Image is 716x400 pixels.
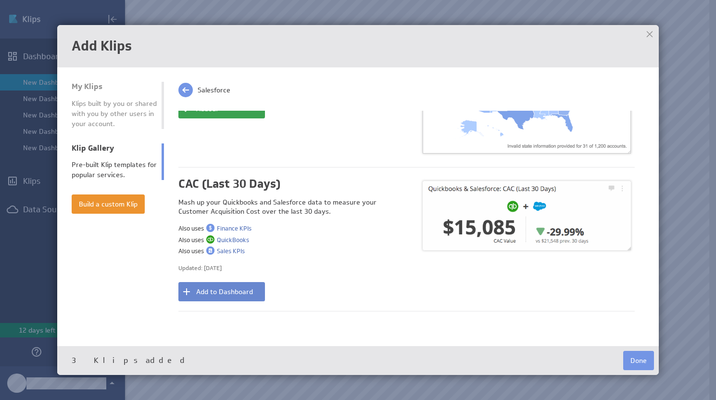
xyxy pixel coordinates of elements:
[217,224,251,232] span: Finance KPIs
[178,198,407,217] div: Mash up your Quickbooks and Salesforce data to measure your Customer Acquisition Cost over the la...
[198,86,230,94] span: Salesforce
[206,224,214,232] img: image286808521443149053.png
[206,246,214,255] img: image1810292984256751319.png
[178,263,407,273] div: Updated: [DATE]
[72,39,644,53] h1: Add Klips
[72,194,145,214] button: Build a custom Klip
[72,82,157,91] div: My Klips
[423,181,631,251] img: image389289906066033644.png
[178,224,407,233] li: Also uses
[217,236,249,244] span: QuickBooks
[178,177,407,191] h1: CAC (Last 30 Days)
[72,143,157,153] div: Klip Gallery
[72,356,188,365] span: 3 Klips added
[178,282,265,301] button: Add to Dashboard
[623,351,654,370] button: Done
[178,321,407,335] h1: CAC (Last 30 Days)
[178,235,407,245] li: Also uses
[206,235,214,244] img: image5502353411254158712.png
[72,99,157,129] div: Klips built by you or shared with you by other users in your account.
[72,160,157,180] div: Pre-built Klip templates for popular services.
[178,246,407,256] li: Also uses
[217,247,245,255] span: Sales KPIs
